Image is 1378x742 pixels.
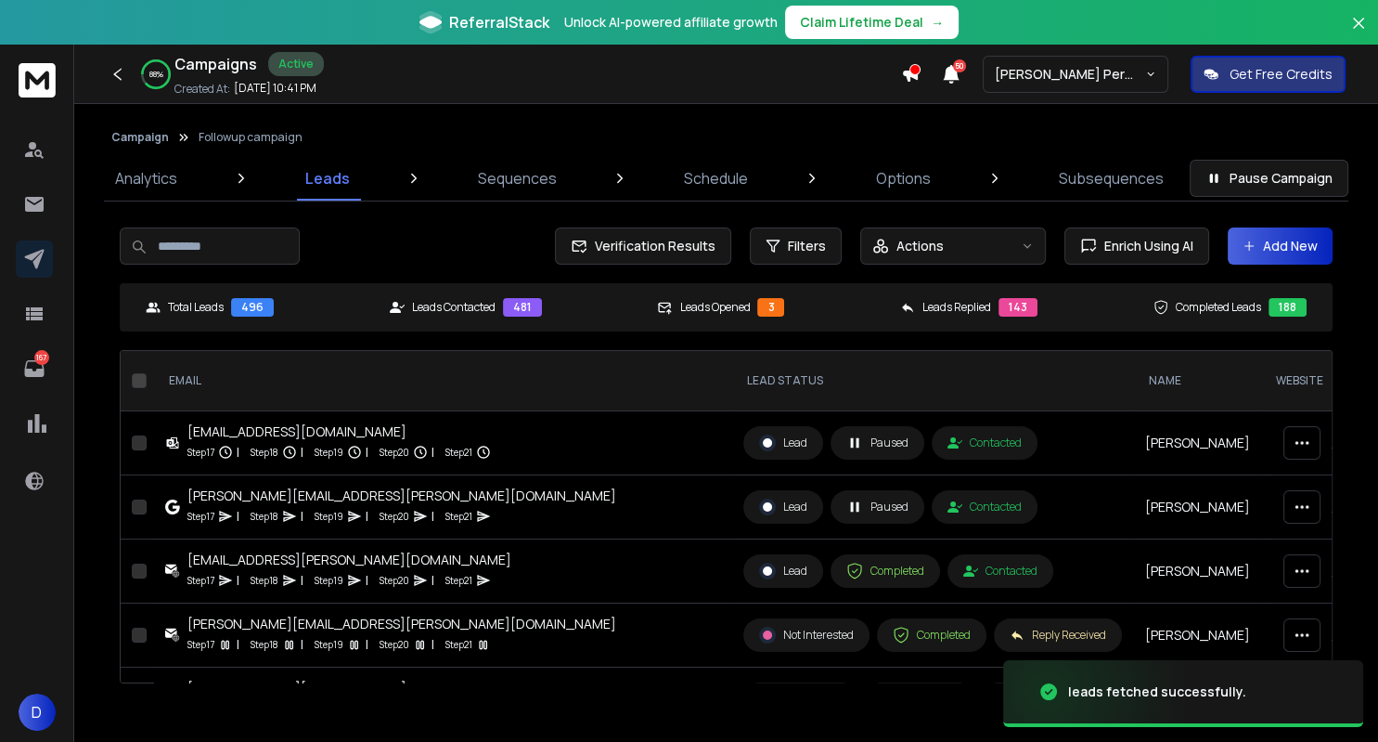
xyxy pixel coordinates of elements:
p: | [301,635,303,654]
p: | [237,443,239,462]
button: Get Free Credits [1191,56,1346,93]
p: Step 19 [315,571,343,590]
div: leads fetched successfully. [1068,683,1246,701]
a: Subsequences [1048,156,1175,201]
th: LEAD STATUS [732,351,1134,411]
p: Step 18 [251,507,278,526]
p: Get Free Credits [1230,65,1333,84]
p: Step 17 [187,635,214,654]
button: D [19,694,56,731]
td: [PERSON_NAME] [1134,604,1261,668]
div: 481 [503,298,542,317]
div: [PERSON_NAME][EMAIL_ADDRESS][PERSON_NAME][DOMAIN_NAME] [187,487,616,505]
div: [EMAIL_ADDRESS][DOMAIN_NAME] [187,679,491,697]
button: Filters [750,228,842,265]
div: 188 [1269,298,1307,317]
p: Step 21 [445,507,472,526]
button: Campaign [111,130,169,145]
p: Actions [896,237,944,255]
button: Add New [1228,228,1333,265]
a: Schedule [673,156,759,201]
p: | [366,635,368,654]
p: | [237,571,239,590]
p: Step 18 [251,443,278,462]
p: Step 17 [187,507,214,526]
p: Schedule [684,167,748,189]
div: Completed [846,563,924,579]
div: Contacted [947,436,1022,450]
span: Verification Results [587,237,715,255]
p: 88 % [149,69,163,80]
p: Step 21 [445,443,472,462]
button: Claim Lifetime Deal→ [785,6,959,39]
p: | [366,571,368,590]
div: Lead [759,563,807,579]
p: Step 19 [315,507,343,526]
td: [PERSON_NAME] [1134,475,1261,540]
a: 167 [16,350,53,387]
p: Total Leads [168,300,224,315]
span: Enrich Using AI [1097,237,1193,255]
a: Analytics [104,156,188,201]
a: Leads [294,156,361,201]
p: Step 19 [315,443,343,462]
p: | [366,443,368,462]
p: | [237,507,239,526]
p: Step 20 [380,443,409,462]
p: | [366,507,368,526]
p: Step 19 [315,635,343,654]
div: Paused [846,499,908,515]
p: | [301,571,303,590]
div: Reply Received [1010,628,1106,643]
p: Analytics [115,167,177,189]
div: Contacted [963,564,1037,579]
div: Not Interested [759,627,854,644]
p: Step 21 [445,635,472,654]
td: [PERSON_NAME] [1134,411,1261,475]
p: | [431,571,434,590]
a: Options [865,156,942,201]
div: [EMAIL_ADDRESS][DOMAIN_NAME] [187,423,491,441]
span: 50 [953,59,966,72]
p: Step 20 [380,507,409,526]
div: Active [268,52,324,76]
p: | [431,635,434,654]
p: Step 20 [380,635,409,654]
button: Verification Results [555,228,731,265]
h1: Campaigns [174,53,257,75]
p: 167 [34,350,49,365]
div: [EMAIL_ADDRESS][PERSON_NAME][DOMAIN_NAME] [187,551,511,569]
p: | [431,507,434,526]
p: Step 20 [380,571,409,590]
div: Contacted [947,500,1022,514]
p: Options [876,167,931,189]
button: Enrich Using AI [1064,228,1209,265]
p: Leads Replied [922,300,991,315]
div: Lead [759,435,807,451]
th: NAME [1134,351,1261,411]
p: | [431,443,434,462]
p: Step 17 [187,443,214,462]
span: → [931,13,944,32]
p: Step 21 [445,571,472,590]
div: 143 [998,298,1037,317]
div: 3 [757,298,784,317]
p: Created At: [174,82,230,97]
p: Step 18 [251,635,278,654]
div: [PERSON_NAME][EMAIL_ADDRESS][PERSON_NAME][DOMAIN_NAME] [187,615,616,633]
span: Filters [788,237,826,255]
p: Followup campaign [199,130,303,145]
p: [DATE] 10:41 PM [234,81,316,96]
p: Unlock AI-powered affiliate growth [564,13,778,32]
p: Completed Leads [1176,300,1261,315]
p: | [301,443,303,462]
p: | [237,635,239,654]
p: Leads Opened [679,300,750,315]
p: [PERSON_NAME] Personal WorkSpace [995,65,1145,84]
td: [PERSON_NAME] [1134,540,1261,604]
p: | [301,507,303,526]
p: Step 17 [187,571,214,590]
p: Step 18 [251,571,278,590]
a: Sequences [467,156,568,201]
